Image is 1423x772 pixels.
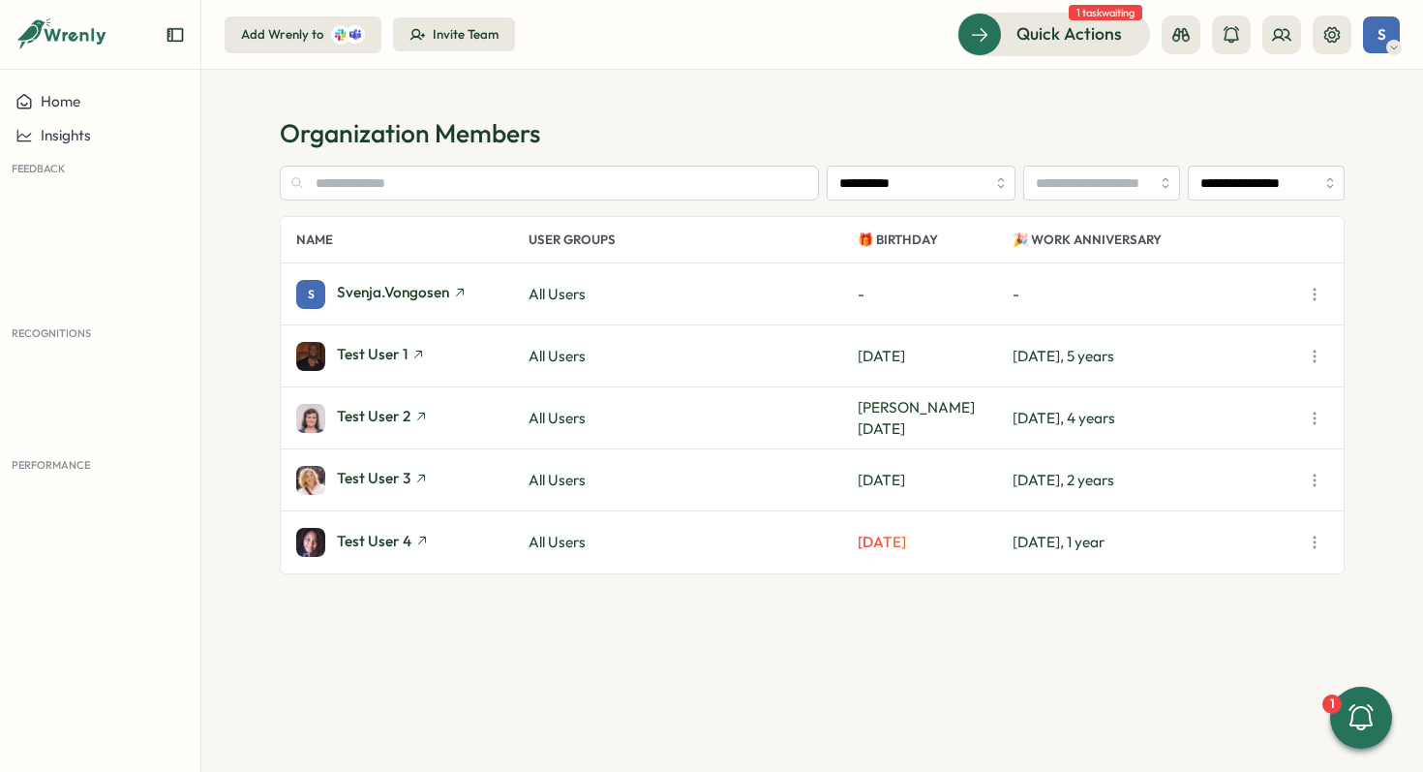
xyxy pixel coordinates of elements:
[337,534,411,548] span: Test User 4
[858,532,1013,553] p: [DATE]
[1013,470,1301,491] p: [DATE], 2 years
[296,528,529,557] a: Test User 4Test User 4
[957,13,1150,55] button: Quick Actions
[1013,346,1301,367] p: [DATE], 5 years
[41,92,80,110] span: Home
[296,404,529,433] a: Test User 2Test User 2
[1069,5,1142,20] span: 1 task waiting
[166,25,185,45] button: Expand sidebar
[337,285,449,299] span: svenja.vongosen
[529,285,586,303] span: All Users
[1378,26,1386,43] span: S
[858,470,1013,491] p: [DATE]
[296,217,529,262] p: Name
[296,466,529,495] a: Test User 3Test User 3
[280,116,1345,150] h1: Organization Members
[529,217,858,262] p: User Groups
[296,528,325,557] img: Test User 4
[296,342,325,371] img: Test User 1
[1330,687,1392,749] button: 1
[529,347,586,365] span: All Users
[529,409,586,427] span: All Users
[241,26,323,44] div: Add Wrenly to
[296,280,529,309] a: Ssvenja.vongosen
[1013,217,1301,262] p: 🎉 Work Anniversary
[337,471,410,485] span: Test User 3
[529,471,586,489] span: All Users
[225,16,381,53] button: Add Wrenly to
[337,409,410,423] span: Test User 2
[1016,21,1122,46] span: Quick Actions
[1013,532,1301,553] p: [DATE], 1 year
[296,466,325,495] img: Test User 3
[858,346,1013,367] p: [DATE]
[296,342,529,371] a: Test User 1Test User 1
[1013,284,1301,305] p: -
[41,126,91,144] span: Insights
[308,284,315,305] span: S
[1013,408,1301,429] p: [DATE], 4 years
[1363,16,1400,53] button: S
[1322,695,1342,714] div: 1
[393,17,515,52] button: Invite Team
[858,397,1013,440] p: [PERSON_NAME][DATE]
[529,533,586,551] span: All Users
[858,284,1013,305] p: -
[858,217,1013,262] p: 🎁 Birthday
[296,404,325,433] img: Test User 2
[337,347,408,361] span: Test User 1
[433,26,499,44] div: Invite Team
